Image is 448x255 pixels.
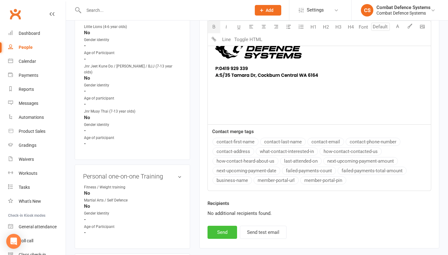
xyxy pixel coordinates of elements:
label: Recipients [208,200,229,207]
strong: - [84,43,182,49]
button: Add [255,5,281,16]
div: Martial Arts / Self Defence [84,197,135,203]
div: What's New [19,199,41,204]
button: Toggle HTML [233,33,264,46]
div: Waivers [19,157,34,162]
a: Clubworx [7,6,23,22]
a: Payments [8,68,66,82]
div: General attendance [19,224,57,229]
button: contact-email [307,138,344,146]
div: Reports [19,87,34,92]
span: Add [266,8,273,13]
div: Workouts [19,171,37,176]
button: H1 [307,21,320,33]
strong: - [84,217,182,222]
a: Reports [8,82,66,96]
button: business-name [212,176,252,184]
button: next-upcoming-payment-amount [323,157,398,165]
div: Payments [19,73,38,78]
div: Messages [19,101,38,106]
a: Product Sales [8,124,66,138]
button: H3 [332,21,345,33]
strong: No [84,203,182,209]
div: Gender identity [84,37,135,43]
span: Settings [307,3,324,17]
button: next-upcoming-payment-date [212,167,280,175]
a: Messages [8,96,66,110]
a: Workouts [8,166,66,180]
button: contact-phone-number [346,138,400,146]
button: how-contact-contacted-us [320,147,382,155]
a: Gradings [8,138,66,152]
button: member-portal-pin [300,176,346,184]
a: People [8,40,66,54]
a: Roll call [8,234,66,248]
strong: - [84,56,182,62]
a: Automations [8,110,66,124]
h3: Personal one-on-one Training [83,173,182,180]
div: Dashboard [19,31,40,36]
strong: - [84,128,182,133]
div: Age of participant [84,95,135,101]
button: H4 [345,21,357,33]
button: Font [357,21,370,33]
strong: No [84,115,182,120]
div: Age of Participant [84,50,135,56]
button: Send test email [240,226,287,239]
div: Gender Identity [84,211,135,216]
div: Roll call [19,238,33,243]
div: Automations [19,115,44,120]
strong: No [84,75,182,81]
button: failed-payments-count [282,167,336,175]
a: Calendar [8,54,66,68]
strong: No [84,30,182,35]
div: No additional recipients found. [208,210,431,217]
a: Dashboard [8,26,66,40]
div: Product Sales [19,129,45,134]
button: member-portal-url [254,176,299,184]
div: Gender identity [84,82,135,88]
a: Tasks [8,180,66,194]
div: Combat Defence Systems [376,5,431,10]
div: Open Intercom Messenger [6,234,21,249]
button: contact-first-name [212,138,259,146]
img: 8d0f9463-1d8c-4c26-b372-347a6057818c.png [212,32,320,79]
a: Waivers [8,152,66,166]
label: Contact merge tags [212,128,254,135]
div: Gender identity [84,122,135,128]
button: U [233,21,245,33]
div: Age of Participant [84,224,135,230]
div: Age of participant [84,135,135,141]
button: A [391,21,404,33]
button: how-contact-heard-about-us [212,157,278,165]
div: Jnr Jeet Kune Do / [PERSON_NAME] / BJJ (7-13 year olds) [84,63,182,75]
div: Jnr Muay Thai (7-13 year olds) [84,109,135,114]
div: Little Lions (4-6 year olds) [84,24,135,30]
div: People [19,45,33,50]
button: contact-address [212,147,254,155]
div: Tasks [19,185,30,190]
span: U [237,24,240,30]
button: last-attended-on [280,157,322,165]
a: What's New [8,194,66,208]
button: what-contact-interested-in [256,147,318,155]
button: contact-last-name [260,138,306,146]
strong: - [84,88,182,94]
button: H2 [320,21,332,33]
strong: No [84,190,182,196]
a: General attendance kiosk mode [8,220,66,234]
div: CS [361,4,373,16]
div: Combat Defence Systems [376,10,431,16]
button: Line [220,33,233,46]
div: Fitness / Weight training [84,184,135,190]
div: Gradings [19,143,36,148]
strong: - [84,230,182,235]
input: Search... [82,6,247,15]
div: Calendar [19,59,36,64]
input: Default [371,23,390,31]
strong: - [84,101,182,107]
button: failed-payments-total-amount [338,167,407,175]
strong: - [84,141,182,146]
button: Send [208,226,237,239]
